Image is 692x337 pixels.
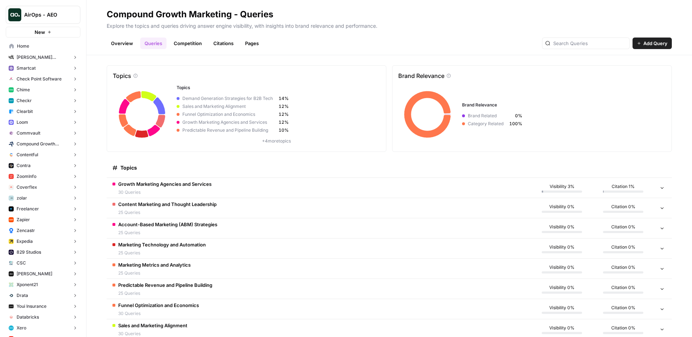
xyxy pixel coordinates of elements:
[17,227,35,234] span: Zencastr
[6,84,80,95] button: Chime
[611,203,635,210] span: Citation 0%
[549,325,575,331] span: Visibility 0%
[17,216,30,223] span: Zapier
[107,9,273,20] div: Compound Growth Marketing - Queries
[6,214,80,225] button: Zapier
[553,40,626,47] input: Search Queries
[279,111,289,118] span: 12%
[9,325,14,331] img: wbynuzzq6lj3nzxpt1e3y1j7uzng
[17,141,70,147] span: Compound Growth Marketing
[17,195,27,201] span: zolar
[24,11,68,18] span: AirOps - AEO
[107,38,137,49] a: Overview
[9,217,14,222] img: 8scb49tlb2vriaw9mclg8ae1t35j
[9,196,14,201] img: 6os5al305rae5m5hhkke1ziqya7s
[17,97,32,104] span: Checkr
[279,127,289,134] span: 10%
[118,201,217,208] span: Content Marketing and Thought Leadership
[113,71,131,80] p: Topics
[118,241,206,248] span: Marketing Technology and Automation
[549,284,575,291] span: Visibility 0%
[6,279,80,290] button: Xponent21
[17,173,36,180] span: ZoomInfo
[9,141,14,146] img: kaevn8smg0ztd3bicv5o6c24vmo8
[17,238,33,245] span: Expedia
[9,109,14,114] img: fr92439b8i8d8kixz6owgxh362ib
[6,203,80,214] button: Freelancer
[611,284,635,291] span: Citation 0%
[17,184,37,191] span: Coverflex
[179,119,279,126] span: Growth Marketing Agencies and Services
[17,162,31,169] span: Contra
[118,221,217,228] span: Account-Based Marketing (ABM) Strategies
[17,303,46,310] span: Youi Insurance
[6,63,80,74] button: Smartcat
[549,305,575,311] span: Visibility 0%
[6,74,80,84] button: Check Point Software
[6,160,80,171] button: Contra
[9,76,14,82] img: gddfodh0ack4ddcgj10xzwv4nyos
[279,103,289,110] span: 12%
[6,258,80,268] button: CSC
[398,71,444,80] p: Brand Relevance
[9,98,14,103] img: 78cr82s63dt93a7yj2fue7fuqlci
[611,325,635,331] span: Citation 0%
[643,40,667,47] span: Add Query
[17,54,70,61] span: [PERSON_NAME] [PERSON_NAME] at Work
[118,209,217,216] span: 25 Queries
[209,38,238,49] a: Citations
[9,120,14,125] img: wev6amecshr6l48lvue5fy0bkco1
[6,128,80,139] button: Commvault
[9,315,14,320] img: 68x31kg9cvjq1z98h94sc45jw63t
[9,282,14,287] img: f3qlg7l68rn02bi2w2fqsnsvhk74
[17,87,30,93] span: Chime
[6,117,80,128] button: Loom
[169,38,206,49] a: Competition
[6,290,80,301] button: Drata
[9,293,14,298] img: xlnxy62qy0pya9imladhzo8ewa3z
[118,189,212,196] span: 30 Queries
[9,87,14,92] img: mhv33baw7plipcpp00rsngv1nu95
[9,174,14,179] img: hcm4s7ic2xq26rsmuray6dv1kquq
[6,6,80,24] button: Workspace: AirOps - AEO
[118,290,212,297] span: 25 Queries
[118,281,212,289] span: Predictable Revenue and Pipeline Building
[118,270,191,276] span: 25 Queries
[17,325,26,331] span: Xero
[17,206,39,212] span: Freelancer
[279,95,289,102] span: 14%
[9,271,14,276] img: ybhjxa9n8mcsu845nkgo7g1ynw8w
[509,121,522,127] span: 100%
[8,8,21,21] img: AirOps - AEO Logo
[9,304,14,309] img: lz9q0o5e76kdfkipbgrbf2u66370
[9,55,14,60] img: m87i3pytwzu9d7629hz0batfjj1p
[107,20,672,30] p: Explore the topics and queries driving answer engine visibility, with insights into brand relevan...
[179,95,279,102] span: Demand Generation Strategies for B2B Tech
[118,180,212,188] span: Growth Marketing Agencies and Services
[6,268,80,279] button: [PERSON_NAME]
[177,138,376,144] p: + 4 more topics
[17,119,28,126] span: Loom
[465,113,509,119] span: Brand Related
[241,38,263,49] a: Pages
[6,225,80,236] button: Zencastr
[6,301,80,312] button: Youi Insurance
[17,292,28,299] span: Drata
[179,127,279,134] span: Predictable Revenue and Pipeline Building
[17,281,38,288] span: Xponent21
[177,84,376,91] h3: Topics
[6,247,80,258] button: 829 Studios
[6,52,80,63] button: [PERSON_NAME] [PERSON_NAME] at Work
[17,314,39,320] span: Databricks
[9,163,14,168] img: azd67o9nw473vll9dbscvlvo9wsn
[549,224,575,230] span: Visibility 0%
[9,228,14,233] img: s6x7ltuwawlcg2ux8d2ne4wtho4t
[17,130,40,136] span: Commvault
[35,29,45,36] span: New
[9,66,14,71] img: rkye1xl29jr3pw1t320t03wecljb
[179,103,279,110] span: Sales and Marketing Alignment
[9,261,14,266] img: yvejo61whxrb805zs4m75phf6mr8
[9,152,14,157] img: 2ud796hvc3gw7qwjscn75txc5abr
[120,164,137,171] span: Topics
[6,149,80,160] button: Contentful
